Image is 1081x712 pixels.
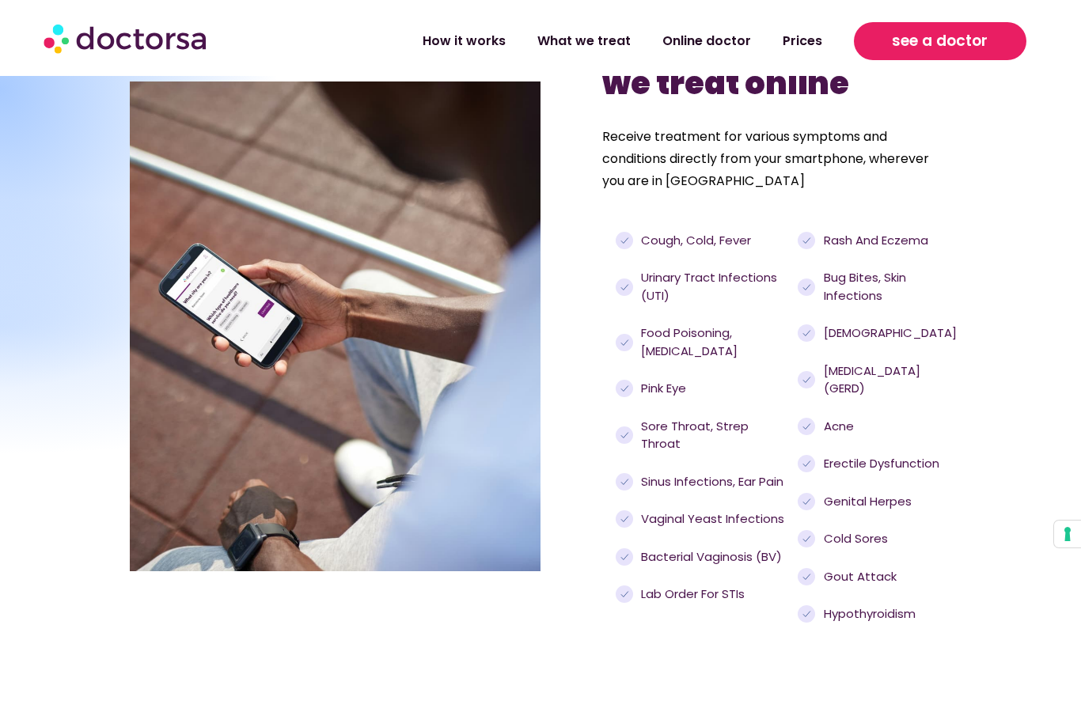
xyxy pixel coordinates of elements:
p: Receive treatment for various symptoms and conditions directly from your smartphone, wherever you... [602,126,951,192]
span: Bug bites, skin infections [820,269,947,305]
span: Lab order for STIs [637,585,745,604]
a: Prices [767,23,838,59]
span: [DEMOGRAPHIC_DATA] [820,324,957,343]
a: Online doctor [647,23,767,59]
b: we treat online [602,61,849,105]
a: How it works [407,23,522,59]
button: Your consent preferences for tracking technologies [1054,521,1081,547]
span: Sore throat, strep throat [637,418,790,453]
span: [MEDICAL_DATA] (GERD) [820,362,947,398]
a: Gout attack [798,568,947,586]
span: Cold sores [820,530,888,548]
a: Bacterial Vaginosis (BV) [616,548,790,566]
span: Rash and eczema [820,232,928,250]
a: What we treat [522,23,647,59]
span: Sinus infections, Ear Pain [637,473,783,491]
span: Vaginal yeast infections [637,510,784,528]
span: Cough, cold, fever [637,232,751,250]
a: Food poisoning, [MEDICAL_DATA] [616,324,790,360]
span: Hypothyroidism [820,605,916,623]
span: Pink eye [637,380,686,398]
a: Urinary tract infections (UTI) [616,269,790,305]
a: see a doctor [854,22,1026,60]
span: Gout attack [820,568,897,586]
span: Erectile Dysfunction [820,455,939,473]
span: see a doctor [892,28,988,54]
nav: Menu [288,23,838,59]
span: Acne [820,418,854,436]
span: Food poisoning, [MEDICAL_DATA] [637,324,790,360]
a: Sore throat, strep throat [616,418,790,453]
span: Urinary tract infections (UTI) [637,269,790,305]
span: Bacterial Vaginosis (BV) [637,548,782,566]
span: Genital Herpes [820,493,912,511]
a: Vaginal yeast infections [616,510,790,528]
h2: Some conditions [602,26,951,102]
